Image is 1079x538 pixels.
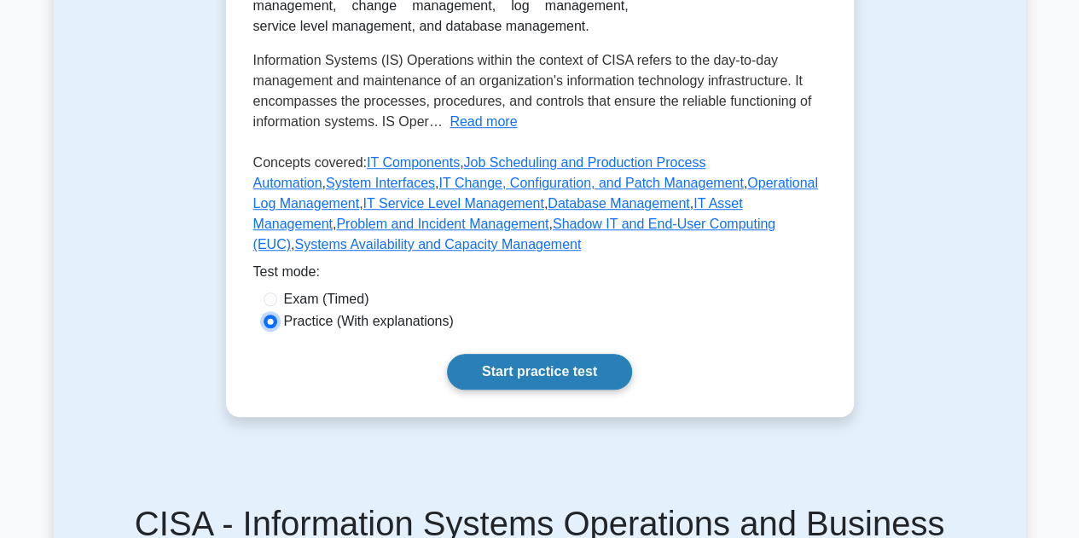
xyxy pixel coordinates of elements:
[450,112,517,132] button: Read more
[253,53,812,129] span: Information Systems (IS) Operations within the context of CISA refers to the day-to-day managemen...
[284,289,369,309] label: Exam (Timed)
[253,262,827,289] div: Test mode:
[363,196,543,211] a: IT Service Level Management
[447,354,632,390] a: Start practice test
[326,176,435,190] a: System Interfaces
[438,176,743,190] a: IT Change, Configuration, and Patch Management
[367,155,460,170] a: IT Components
[253,155,706,190] a: Job Scheduling and Production Process Automation
[294,237,581,252] a: Systems Availability and Capacity Management
[284,311,454,332] label: Practice (With explanations)
[548,196,689,211] a: Database Management
[336,217,548,231] a: Problem and Incident Management
[253,153,827,262] p: Concepts covered: , , , , , , , , , ,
